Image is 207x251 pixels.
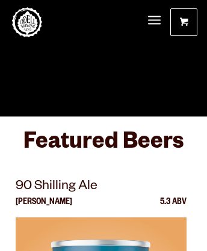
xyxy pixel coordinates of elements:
a: Menu [148,8,161,34]
h3: Featured Beers [16,129,191,165]
p: 5.3 ABV [160,198,187,217]
p: [PERSON_NAME] [16,198,72,217]
p: 90 Shilling Ale [16,177,187,198]
a: Odell Home [12,7,42,37]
